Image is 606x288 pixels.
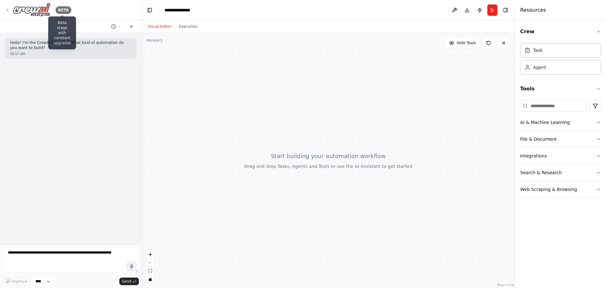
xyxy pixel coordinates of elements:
[146,259,154,267] button: zoom out
[175,23,201,30] button: Execution
[145,6,154,15] button: Hide left sidebar
[56,6,71,14] div: BETA
[144,23,175,30] button: Visual Editor
[533,64,546,70] div: Agent
[146,267,154,275] button: fit view
[445,38,480,48] button: Hide Tools
[146,38,163,43] div: Version 1
[13,3,50,17] img: Logo
[520,114,601,131] button: AI & Machine Learning
[520,181,601,198] button: Web Scraping & Browsing
[533,47,543,53] div: Task
[127,261,136,271] button: Click to speak your automation idea
[53,20,71,46] div: Beta stage with constant upgrades
[520,164,601,181] button: Search & Research
[3,277,30,285] button: Improve
[164,7,196,13] nav: breadcrumb
[520,148,601,164] button: Integrations
[146,275,154,283] button: toggle interactivity
[10,40,131,50] p: Hello! I'm the CrewAI assistant. What kind of automation do you want to build?
[10,52,131,56] div: 08:57 AM
[520,98,601,203] div: Tools
[126,23,136,30] button: Start a new chat
[146,250,154,283] div: React Flow controls
[501,6,510,15] button: Hide right sidebar
[12,279,27,284] span: Improve
[119,278,139,285] button: Send
[457,40,476,46] span: Hide Tools
[520,6,546,14] h4: Resources
[497,283,514,287] a: React Flow attribution
[520,131,601,147] button: File & Document
[520,23,601,40] button: Crew
[146,250,154,259] button: zoom in
[520,40,601,80] div: Crew
[520,80,601,98] button: Tools
[122,279,131,284] span: Send
[109,23,124,30] button: Switch to previous chat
